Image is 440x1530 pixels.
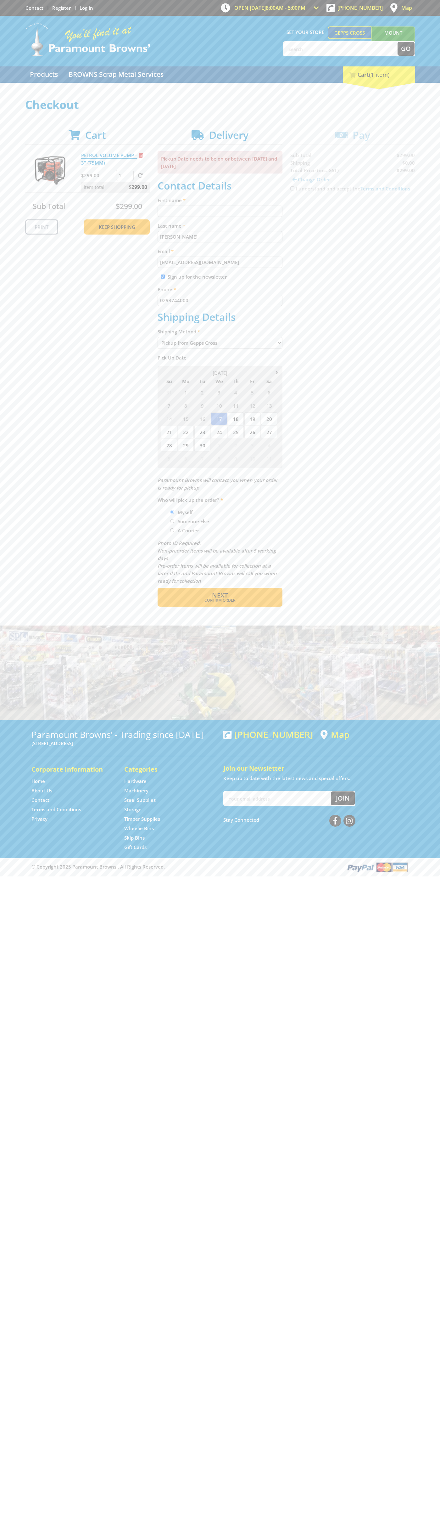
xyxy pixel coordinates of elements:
a: Go to the Gift Cards page [124,844,147,851]
input: Please select who will pick up the order. [170,528,174,532]
label: Myself [175,507,195,518]
a: Go to the Steel Supplies page [124,797,156,803]
span: 12 [244,399,260,412]
span: 21 [161,426,177,438]
input: Please enter your email address. [158,257,282,268]
a: Keep Shopping [84,219,150,235]
span: 8:00am - 5:00pm [266,4,305,11]
span: 27 [261,426,277,438]
span: Su [161,377,177,385]
span: Mo [178,377,194,385]
span: 6 [178,452,194,465]
span: Fr [244,377,260,385]
span: Set your store [283,26,328,38]
a: Go to the Wheelie Bins page [124,825,154,832]
p: Pickup Date needs to be on or between [DATE] and [DATE] [158,151,282,173]
em: Paramount Browns will contact you when your order is ready for pickup [158,477,278,491]
h2: Shipping Details [158,311,282,323]
a: Go to the registration page [52,5,71,11]
span: Th [228,377,244,385]
a: Go to the About Us page [31,787,52,794]
img: PayPal, Mastercard, Visa accepted [346,861,409,873]
span: 13 [261,399,277,412]
div: [PHONE_NUMBER] [223,729,313,739]
input: Search [284,42,398,56]
a: Go to the Storage page [124,806,142,813]
input: Please select who will pick up the order. [170,510,174,514]
span: 4 [261,439,277,451]
button: Go [398,42,415,56]
span: 5 [244,386,260,399]
input: Please enter your last name. [158,231,282,242]
input: Please select who will pick up the order. [170,519,174,523]
label: A Courier [175,525,201,536]
a: Log in [80,5,93,11]
p: [STREET_ADDRESS] [31,739,217,747]
span: 3 [244,439,260,451]
a: Go to the Skip Bins page [124,835,145,841]
span: 11 [228,399,244,412]
span: Next [212,591,228,599]
label: Email [158,247,282,255]
span: Sa [261,377,277,385]
span: 14 [161,412,177,425]
span: 17 [211,412,227,425]
span: Delivery [209,128,248,142]
a: Go to the Contact page [25,5,43,11]
span: Confirm order [171,598,269,602]
label: Shipping Method [158,328,282,335]
span: 3 [211,386,227,399]
label: First name [158,196,282,204]
button: Next Confirm order [158,588,282,607]
label: Pick Up Date [158,354,282,361]
a: Go to the Terms and Conditions page [31,806,81,813]
p: Keep up to date with the latest news and special offers. [223,774,409,782]
a: Go to the Timber Supplies page [124,816,160,822]
label: Last name [158,222,282,229]
label: Someone Else [175,516,211,527]
input: Please enter your telephone number. [158,295,282,306]
label: Phone [158,286,282,293]
a: Go to the Contact page [31,797,49,803]
span: Tu [194,377,210,385]
span: 2 [194,386,210,399]
span: 19 [244,412,260,425]
h3: Paramount Browns' - Trading since [DATE] [31,729,217,739]
a: Mount [PERSON_NAME] [371,26,415,50]
span: 23 [194,426,210,438]
span: 8 [211,452,227,465]
span: 5 [161,452,177,465]
input: Your email address [224,791,331,805]
p: $299.00 [81,172,115,179]
span: 7 [194,452,210,465]
a: Go to the Machinery page [124,787,148,794]
span: 1 [178,386,194,399]
h1: Checkout [25,99,415,111]
span: 25 [228,426,244,438]
span: 10 [244,452,260,465]
span: 29 [178,439,194,451]
span: 24 [211,426,227,438]
h2: Contact Details [158,180,282,192]
div: ® Copyright 2025 Paramount Browns'. All Rights Reserved. [25,861,415,873]
span: (1 item) [369,71,390,78]
span: $299.00 [129,182,147,192]
span: We [211,377,227,385]
img: Paramount Browns' [25,22,151,57]
label: Sign up for the newsletter [168,274,227,280]
span: [DATE] [213,370,227,376]
em: Photo ID Required. Non-preorder items will be available after 5 working days Pre-order items will... [158,540,277,584]
a: Gepps Cross [328,26,371,39]
span: 2 [228,439,244,451]
span: 8 [178,399,194,412]
a: Go to the Hardware page [124,778,147,785]
span: 11 [261,452,277,465]
p: Item total: [81,182,150,192]
span: 16 [194,412,210,425]
span: 9 [228,452,244,465]
h5: Join our Newsletter [223,764,409,773]
a: Go to the Privacy page [31,816,47,822]
span: Sub Total [33,201,65,211]
h5: Categories [124,765,204,774]
label: Who will pick up the order? [158,496,282,504]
